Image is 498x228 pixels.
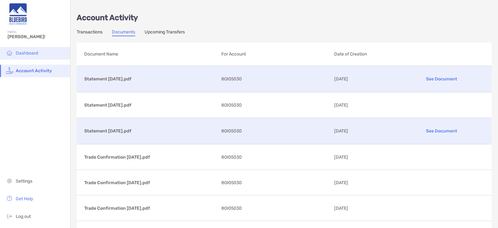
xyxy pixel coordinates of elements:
[8,34,66,39] span: [PERSON_NAME]!
[334,127,394,135] p: [DATE]
[84,179,216,187] p: Trade Confirmation [DATE].pdf
[84,101,216,109] p: Statement [DATE].pdf
[221,153,242,161] span: 8OI05030
[77,14,492,22] p: Account Activity
[16,50,38,56] span: Dashboard
[221,50,329,58] p: For Account
[16,214,31,219] span: Log out
[334,50,454,58] p: Date of Creation
[77,29,102,36] a: Transactions
[84,50,216,58] p: Document Name
[84,75,216,83] p: Statement [DATE].pdf
[145,29,185,36] a: Upcoming Transfers
[84,153,216,161] p: Trade Confirmation [DATE].pdf
[6,195,13,202] img: get-help icon
[334,153,394,161] p: [DATE]
[399,126,484,137] p: See Document
[6,177,13,184] img: settings icon
[399,73,484,85] p: See Document
[112,29,135,36] a: Documents
[6,212,13,220] img: logout icon
[221,179,242,187] span: 8OI05030
[221,75,242,83] span: 8OI05030
[334,75,394,83] p: [DATE]
[84,127,216,135] p: Statement [DATE].pdf
[221,127,242,135] span: 8OI05030
[334,179,394,187] p: [DATE]
[16,196,33,202] span: Get Help
[16,68,52,73] span: Account Activity
[6,67,13,74] img: activity icon
[8,3,28,25] img: Zoe Logo
[6,49,13,56] img: household icon
[16,178,32,184] span: Settings
[84,204,216,212] p: Trade Confirmation [DATE].pdf
[334,204,394,212] p: [DATE]
[221,204,242,212] span: 8OI05030
[221,101,242,109] span: 8OI05030
[334,101,394,109] p: [DATE]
